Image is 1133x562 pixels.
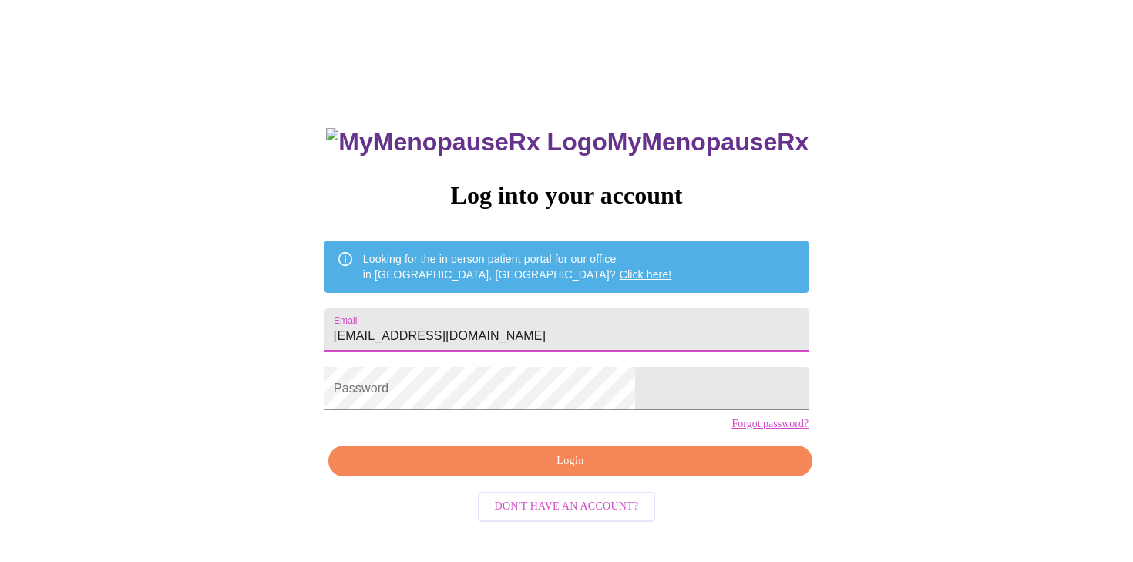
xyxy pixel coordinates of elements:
button: Don't have an account? [478,492,656,522]
h3: Log into your account [324,181,809,210]
div: Looking for the in person patient portal for our office in [GEOGRAPHIC_DATA], [GEOGRAPHIC_DATA]? [363,245,672,288]
a: Click here! [620,268,672,281]
img: MyMenopauseRx Logo [326,128,607,156]
button: Login [328,446,812,477]
span: Login [346,452,795,471]
a: Forgot password? [731,418,809,430]
a: Don't have an account? [474,499,660,512]
span: Don't have an account? [495,497,639,517]
h3: MyMenopauseRx [326,128,809,156]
